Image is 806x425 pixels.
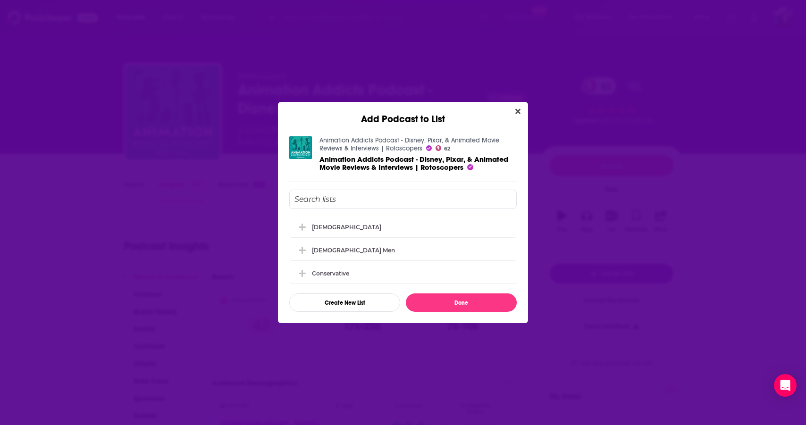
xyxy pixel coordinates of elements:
button: Done [406,293,517,312]
a: 62 [436,145,450,151]
div: Add Podcast to List [278,102,528,125]
a: Animation Addicts Podcast - Disney, Pixar, & Animated Movie Reviews & Interviews | Rotoscopers [319,155,508,172]
div: Conservative [312,270,349,277]
div: Conservative [289,263,517,283]
div: Add Podcast To List [289,190,517,312]
img: Animation Addicts Podcast - Disney, Pixar, & Animated Movie Reviews & Interviews | Rotoscopers [289,136,312,159]
div: [DEMOGRAPHIC_DATA] Men [312,247,395,254]
span: 62 [444,147,450,151]
div: Christianity [289,217,517,237]
a: Animation Addicts Podcast - Disney, Pixar, & Animated Movie Reviews & Interviews | Rotoscopers [319,136,499,152]
div: [DEMOGRAPHIC_DATA] [312,224,381,231]
input: Search lists [289,190,517,209]
button: Create New List [289,293,400,312]
button: Close [512,106,524,117]
div: Open Intercom Messenger [774,374,797,397]
div: Christian Men [289,240,517,260]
